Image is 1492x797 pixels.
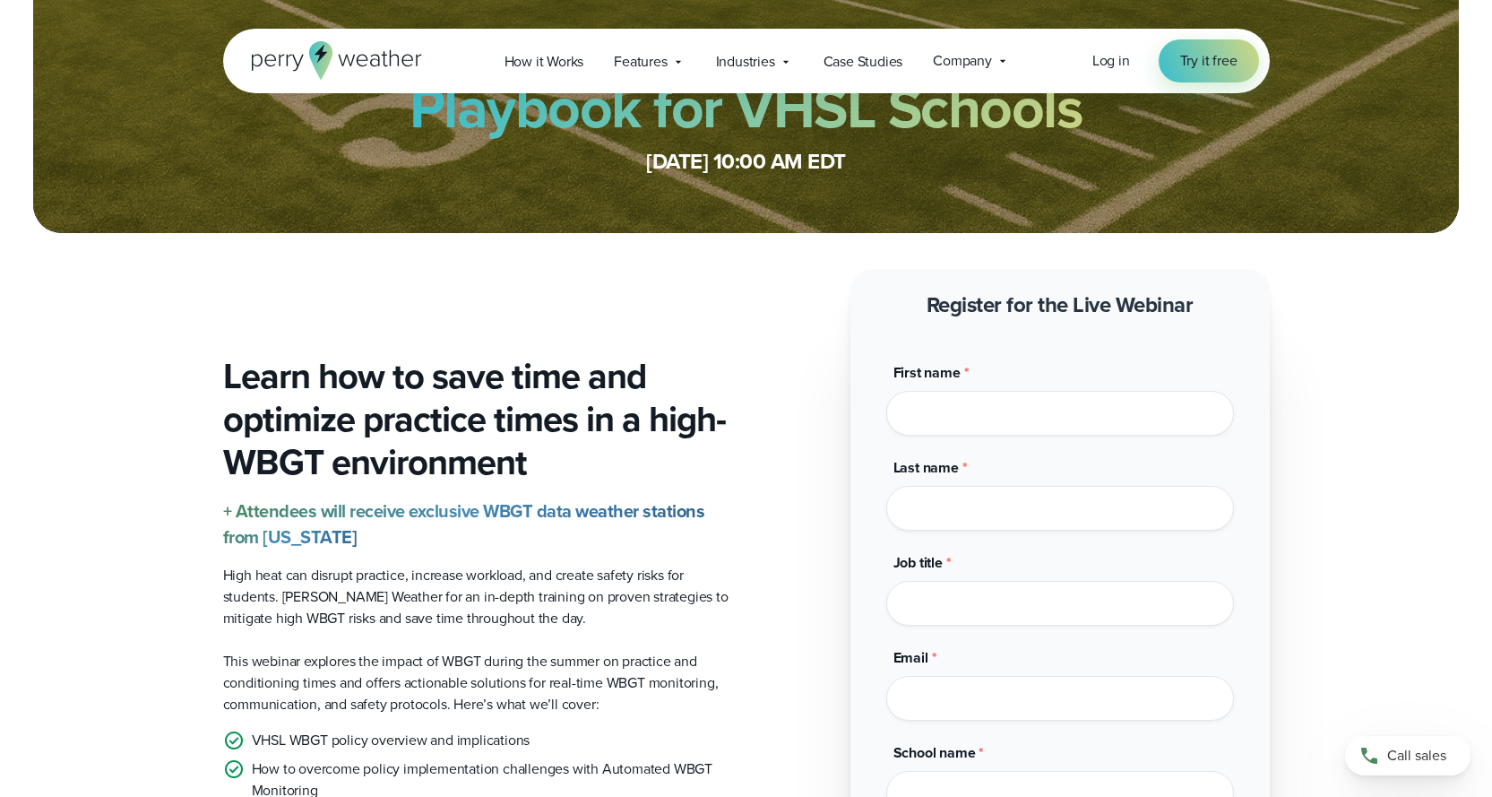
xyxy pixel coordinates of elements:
strong: + Attendees will receive exclusive WBGT data weather stations from [US_STATE] [223,498,705,550]
span: Try it free [1180,50,1238,72]
strong: Register for the Live Webinar [927,289,1194,321]
span: How it Works [505,51,584,73]
span: Email [893,647,928,668]
span: Job title [893,552,943,573]
strong: [DATE] 10:00 AM EDT [646,145,846,178]
p: This webinar explores the impact of WBGT during the summer on practice and conditioning times and... [223,651,732,715]
span: Features [614,51,667,73]
span: Company [933,50,992,72]
span: Call sales [1387,745,1446,767]
h3: Learn how to save time and optimize practice times in a high-WBGT environment [223,355,732,484]
span: Log in [1092,50,1130,71]
span: Case Studies [824,51,903,73]
strong: The Preseason WBGT Playbook for VHSL Schools [410,8,1083,150]
span: Industries [716,51,775,73]
a: Case Studies [808,43,918,80]
span: Last name [893,457,959,478]
span: First name [893,362,961,383]
a: Log in [1092,50,1130,72]
a: Call sales [1345,736,1470,775]
p: High heat can disrupt practice, increase workload, and create safety risks for students. [PERSON_... [223,565,732,629]
a: How it Works [489,43,599,80]
p: VHSL WBGT policy overview and implications [252,730,530,751]
a: Try it free [1159,39,1259,82]
span: School name [893,742,976,763]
